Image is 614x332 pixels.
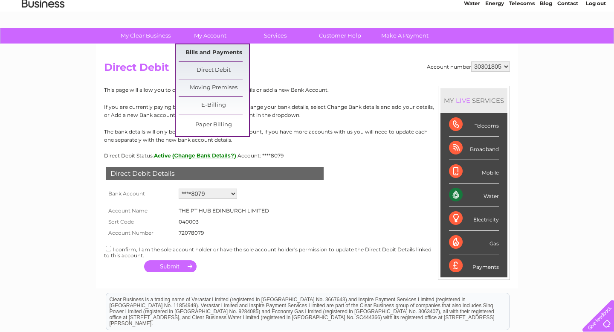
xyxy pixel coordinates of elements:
[179,44,249,61] a: Bills and Payments
[449,113,499,137] div: Telecoms
[177,216,271,227] td: 040003
[305,28,375,44] a: Customer Help
[104,245,510,259] div: I confirm, I am the sole account holder or have the sole account holder's permission to update th...
[453,4,512,15] a: 0333 014 3131
[104,186,177,201] th: Bank Account
[172,152,236,159] button: (Change Bank Details?)
[106,167,324,180] div: Direct Debit Details
[485,36,504,43] a: Energy
[540,36,552,43] a: Blog
[177,205,271,216] td: THE PT HUB EDINBURGH LIMITED
[104,205,177,216] th: Account Name
[104,216,177,227] th: Sort Code
[104,86,510,94] p: This page will allow you to change your Direct Debit details or add a new Bank Account.
[104,128,510,144] p: The bank details will only be updated for the selected account, if you have more accounts with us...
[104,103,510,119] p: If you are currently paying by Direct Debit and wish to change your bank details, select Change B...
[509,36,535,43] a: Telecoms
[154,152,171,159] span: Active
[104,152,510,159] div: Direct Debit Status:
[104,61,510,78] h2: Direct Debit
[175,28,246,44] a: My Account
[179,79,249,96] a: Moving Premises
[110,28,181,44] a: My Clear Business
[449,183,499,207] div: Water
[440,88,507,113] div: MY SERVICES
[370,28,440,44] a: Make A Payment
[449,207,499,230] div: Electricity
[179,62,249,79] a: Direct Debit
[557,36,578,43] a: Contact
[21,22,65,48] img: logo.png
[179,97,249,114] a: E-Billing
[586,36,606,43] a: Log out
[427,61,510,72] div: Account number
[449,137,499,160] div: Broadband
[454,96,472,105] div: LIVE
[177,227,271,239] td: 72078079
[464,36,480,43] a: Water
[449,160,499,183] div: Mobile
[106,5,509,41] div: Clear Business is a trading name of Verastar Limited (registered in [GEOGRAPHIC_DATA] No. 3667643...
[104,227,177,239] th: Account Number
[449,254,499,277] div: Payments
[179,116,249,134] a: Paper Billing
[240,28,310,44] a: Services
[449,231,499,254] div: Gas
